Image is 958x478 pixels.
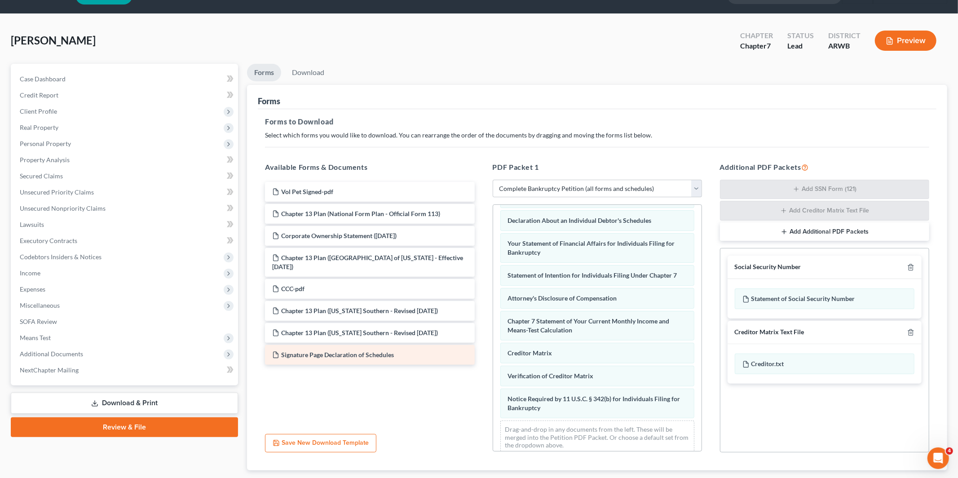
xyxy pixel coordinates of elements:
[20,285,45,293] span: Expenses
[508,294,617,302] span: Attorney's Disclosure of Compensation
[735,328,804,336] div: Creditor Matrix Text File
[20,237,77,244] span: Executory Contracts
[20,221,44,228] span: Lawsuits
[265,116,929,127] h5: Forms to Download
[281,188,333,195] span: Vol Pet Signed-pdf
[265,434,376,453] button: Save New Download Template
[508,239,675,256] span: Your Statement of Financial Affairs for Individuals Filing for Bankruptcy
[13,362,238,378] a: NextChapter Mailing
[500,420,694,454] div: Drag-and-drop in any documents from the left. These will be merged into the Petition PDF Packet. ...
[508,217,652,224] span: Declaration About an Individual Debtor's Schedules
[281,210,440,217] span: Chapter 13 Plan (National Form Plan - Official Form 113)
[720,222,929,241] button: Add Additional PDF Packets
[508,317,670,334] span: Chapter 7 Statement of Your Current Monthly Income and Means-Test Calculation
[247,64,281,81] a: Forms
[828,41,861,51] div: ARWB
[11,34,96,47] span: [PERSON_NAME]
[720,180,929,199] button: Add SSN Form (121)
[508,395,680,412] span: Notice Required by 11 U.S.C. § 342(b) for Individuals Filing for Bankruptcy
[13,184,238,200] a: Unsecured Priority Claims
[265,131,929,140] p: Select which forms you would like to download. You can rearrange the order of the documents by dr...
[493,162,702,173] h5: PDF Packet 1
[20,204,106,212] span: Unsecured Nonpriority Claims
[787,41,814,51] div: Lead
[720,201,929,221] button: Add Creditor Matrix Text File
[20,107,57,115] span: Client Profile
[720,162,929,173] h5: Additional PDF Packets
[20,334,51,341] span: Means Test
[11,393,238,414] a: Download & Print
[508,349,552,357] span: Creditor Matrix
[285,64,331,81] a: Download
[20,188,94,196] span: Unsecured Priority Claims
[13,314,238,330] a: SOFA Review
[281,351,394,358] span: Signature Page Declaration of Schedules
[20,269,40,277] span: Income
[13,71,238,87] a: Case Dashboard
[265,162,474,173] h5: Available Forms & Documents
[13,233,238,249] a: Executory Contracts
[258,96,280,106] div: Forms
[11,417,238,437] a: Review & File
[20,172,63,180] span: Secured Claims
[20,318,57,325] span: SOFA Review
[946,447,953,455] span: 4
[20,91,58,99] span: Credit Report
[13,152,238,168] a: Property Analysis
[281,329,438,336] span: Chapter 13 Plan ([US_STATE] Southern - Revised [DATE])
[20,124,58,131] span: Real Property
[735,354,914,374] div: Creditor.txt
[20,140,71,147] span: Personal Property
[20,253,102,261] span: Codebtors Insiders & Notices
[281,232,397,239] span: Corporate Ownership Statement ([DATE])
[20,366,79,374] span: NextChapter Mailing
[927,447,949,469] iframe: Intercom live chat
[281,307,438,314] span: Chapter 13 Plan ([US_STATE] Southern - Revised [DATE])
[13,200,238,217] a: Unsecured Nonpriority Claims
[508,372,594,380] span: Verification of Creditor Matrix
[735,288,914,309] div: Statement of Social Security Number
[281,285,305,292] span: CCC-pdf
[13,217,238,233] a: Lawsuits
[875,31,936,51] button: Preview
[735,263,801,271] div: Social Security Number
[13,168,238,184] a: Secured Claims
[767,41,771,50] span: 7
[20,350,83,358] span: Additional Documents
[20,156,70,164] span: Property Analysis
[272,254,463,270] span: Chapter 13 Plan ([GEOGRAPHIC_DATA] of [US_STATE] - Effective [DATE])
[787,31,814,41] div: Status
[740,31,773,41] div: Chapter
[13,87,238,103] a: Credit Report
[508,271,677,279] span: Statement of Intention for Individuals Filing Under Chapter 7
[828,31,861,41] div: District
[20,75,66,83] span: Case Dashboard
[20,301,60,309] span: Miscellaneous
[740,41,773,51] div: Chapter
